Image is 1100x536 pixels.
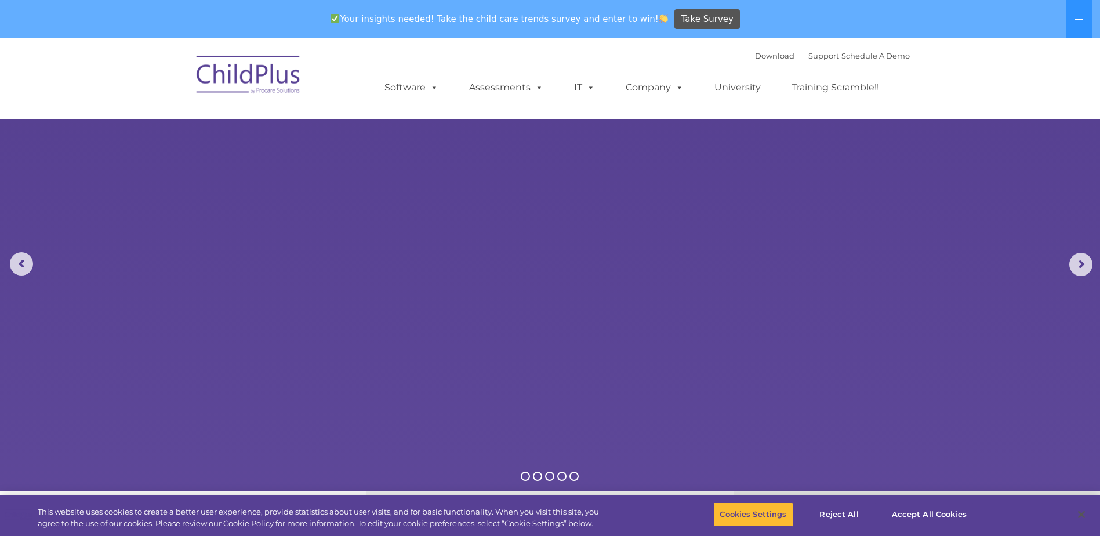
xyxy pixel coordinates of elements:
a: IT [562,76,607,99]
span: Take Survey [681,9,734,30]
img: ChildPlus by Procare Solutions [191,48,307,106]
a: Support [808,51,839,60]
span: Your insights needed! Take the child care trends survey and enter to win! [326,8,673,30]
img: 👏 [659,14,668,23]
button: Reject All [803,502,876,527]
font: | [755,51,910,60]
button: Cookies Settings [713,502,793,527]
img: ✅ [331,14,339,23]
a: University [703,76,772,99]
a: Company [614,76,695,99]
a: Download [755,51,794,60]
button: Accept All Cookies [885,502,973,527]
a: Software [373,76,450,99]
button: Close [1069,502,1094,527]
a: Take Survey [674,9,740,30]
div: This website uses cookies to create a better user experience, provide statistics about user visit... [38,506,605,529]
a: Training Scramble!! [780,76,891,99]
a: Schedule A Demo [841,51,910,60]
a: Assessments [458,76,555,99]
